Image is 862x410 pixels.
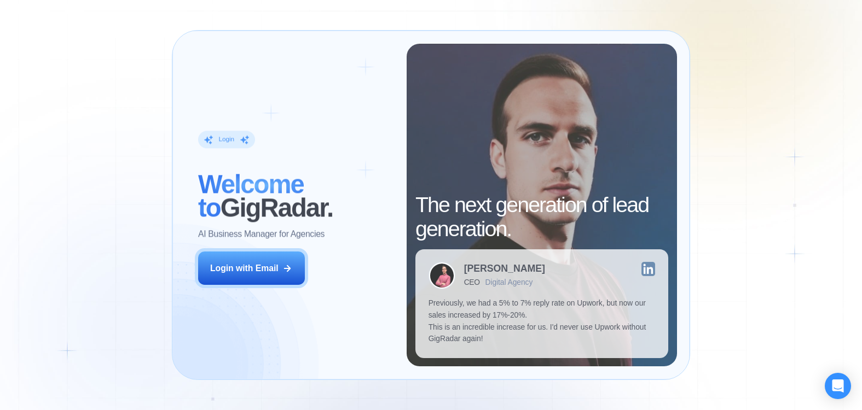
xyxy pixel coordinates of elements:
button: Login with Email [198,251,305,285]
p: AI Business Manager for Agencies [198,228,325,240]
div: [PERSON_NAME] [464,264,545,274]
div: Login with Email [210,262,279,274]
div: CEO [464,278,480,287]
div: Digital Agency [485,278,533,287]
div: Login [218,135,234,144]
p: Previously, we had a 5% to 7% reply rate on Upwork, but now our sales increased by 17%-20%. This ... [429,297,656,345]
span: Welcome to [198,169,304,222]
h2: ‍ GigRadar. [198,172,394,220]
h2: The next generation of lead generation. [415,193,668,241]
div: Open Intercom Messenger [825,373,851,399]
